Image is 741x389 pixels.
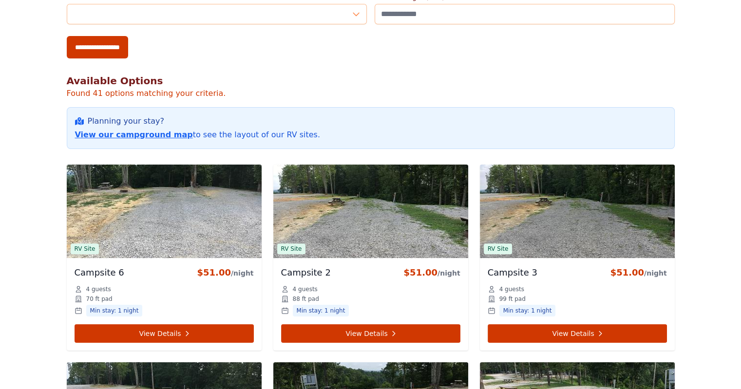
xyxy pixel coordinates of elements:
[86,285,111,293] span: 4 guests
[277,243,306,254] span: RV Site
[281,266,331,279] h3: Campsite 2
[75,324,254,343] a: View Details
[75,130,193,139] a: View our campground map
[403,266,460,279] div: $51.00
[437,269,460,277] span: /night
[644,269,667,277] span: /night
[293,285,318,293] span: 4 guests
[499,295,526,303] span: 99 ft pad
[75,266,124,279] h3: Campsite 6
[273,165,468,258] img: Campsite 2
[197,266,253,279] div: $51.00
[488,324,667,343] a: View Details
[480,165,675,258] img: Campsite 3
[86,295,113,303] span: 70 ft pad
[86,305,143,316] span: Min stay: 1 night
[293,295,319,303] span: 88 ft pad
[231,269,254,277] span: /night
[610,266,666,279] div: $51.00
[484,243,513,254] span: RV Site
[88,115,164,127] span: Planning your stay?
[75,129,666,141] p: to see the layout of our RV sites.
[67,74,675,88] h2: Available Options
[71,243,99,254] span: RV Site
[499,305,556,316] span: Min stay: 1 night
[499,285,524,293] span: 4 guests
[488,266,537,279] h3: Campsite 3
[281,324,460,343] a: View Details
[67,165,262,258] img: Campsite 6
[293,305,349,316] span: Min stay: 1 night
[67,88,675,99] p: Found 41 options matching your criteria.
